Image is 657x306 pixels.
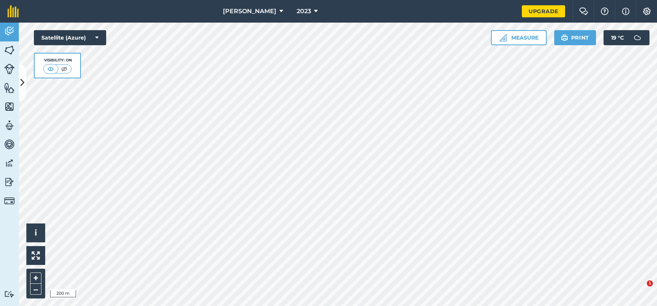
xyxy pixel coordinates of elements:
[35,228,37,237] span: i
[604,30,649,45] button: 19 °C
[600,8,609,15] img: A question mark icon
[4,176,15,188] img: svg+xml;base64,PD94bWwgdmVyc2lvbj0iMS4wIiBlbmNvZGluZz0idXRmLTgiPz4KPCEtLSBHZW5lcmF0b3I6IEFkb2JlIE...
[579,8,588,15] img: Two speech bubbles overlapping with the left bubble in the forefront
[4,82,15,93] img: svg+xml;base64,PHN2ZyB4bWxucz0iaHR0cDovL3d3dy53My5vcmcvMjAwMC9zdmciIHdpZHRoPSI1NiIgaGVpZ2h0PSI2MC...
[4,139,15,150] img: svg+xml;base64,PD94bWwgdmVyc2lvbj0iMS4wIiBlbmNvZGluZz0idXRmLTgiPz4KPCEtLSBHZW5lcmF0b3I6IEFkb2JlIE...
[4,44,15,56] img: svg+xml;base64,PHN2ZyB4bWxucz0iaHR0cDovL3d3dy53My5vcmcvMjAwMC9zdmciIHdpZHRoPSI1NiIgaGVpZ2h0PSI2MC...
[491,30,547,45] button: Measure
[4,196,15,206] img: svg+xml;base64,PD94bWwgdmVyc2lvbj0iMS4wIiBlbmNvZGluZz0idXRmLTgiPz4KPCEtLSBHZW5lcmF0b3I6IEFkb2JlIE...
[34,30,106,45] button: Satellite (Azure)
[30,272,41,284] button: +
[622,7,630,16] img: svg+xml;base64,PHN2ZyB4bWxucz0iaHR0cDovL3d3dy53My5vcmcvMjAwMC9zdmciIHdpZHRoPSIxNyIgaGVpZ2h0PSIxNy...
[59,65,69,73] img: svg+xml;base64,PHN2ZyB4bWxucz0iaHR0cDovL3d3dy53My5vcmcvMjAwMC9zdmciIHdpZHRoPSI1MCIgaGVpZ2h0PSI0MC...
[26,223,45,242] button: i
[43,57,72,63] div: Visibility: On
[4,120,15,131] img: svg+xml;base64,PD94bWwgdmVyc2lvbj0iMS4wIiBlbmNvZGluZz0idXRmLTgiPz4KPCEtLSBHZW5lcmF0b3I6IEFkb2JlIE...
[611,30,624,45] span: 19 ° C
[631,280,649,298] iframe: Intercom live chat
[4,101,15,112] img: svg+xml;base64,PHN2ZyB4bWxucz0iaHR0cDovL3d3dy53My5vcmcvMjAwMC9zdmciIHdpZHRoPSI1NiIgaGVpZ2h0PSI2MC...
[561,33,568,42] img: svg+xml;base64,PHN2ZyB4bWxucz0iaHR0cDovL3d3dy53My5vcmcvMjAwMC9zdmciIHdpZHRoPSIxOSIgaGVpZ2h0PSIyNC...
[4,64,15,74] img: svg+xml;base64,PD94bWwgdmVyc2lvbj0iMS4wIiBlbmNvZGluZz0idXRmLTgiPz4KPCEtLSBHZW5lcmF0b3I6IEFkb2JlIE...
[4,158,15,169] img: svg+xml;base64,PD94bWwgdmVyc2lvbj0iMS4wIiBlbmNvZGluZz0idXRmLTgiPz4KPCEtLSBHZW5lcmF0b3I6IEFkb2JlIE...
[647,280,653,286] span: 1
[642,8,651,15] img: A cog icon
[630,30,645,45] img: svg+xml;base64,PD94bWwgdmVyc2lvbj0iMS4wIiBlbmNvZGluZz0idXRmLTgiPz4KPCEtLSBHZW5lcmF0b3I6IEFkb2JlIE...
[8,5,19,17] img: fieldmargin Logo
[499,34,507,41] img: Ruler icon
[4,26,15,37] img: svg+xml;base64,PD94bWwgdmVyc2lvbj0iMS4wIiBlbmNvZGluZz0idXRmLTgiPz4KPCEtLSBHZW5lcmF0b3I6IEFkb2JlIE...
[554,30,596,45] button: Print
[223,7,276,16] span: [PERSON_NAME]
[297,7,311,16] span: 2023
[4,291,15,298] img: svg+xml;base64,PD94bWwgdmVyc2lvbj0iMS4wIiBlbmNvZGluZz0idXRmLTgiPz4KPCEtLSBHZW5lcmF0b3I6IEFkb2JlIE...
[32,251,40,260] img: Four arrows, one pointing top left, one top right, one bottom right and the last bottom left
[30,284,41,295] button: –
[522,5,565,17] a: Upgrade
[46,65,55,73] img: svg+xml;base64,PHN2ZyB4bWxucz0iaHR0cDovL3d3dy53My5vcmcvMjAwMC9zdmciIHdpZHRoPSI1MCIgaGVpZ2h0PSI0MC...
